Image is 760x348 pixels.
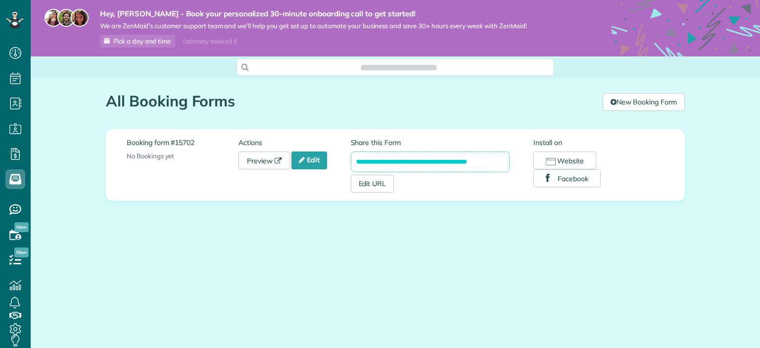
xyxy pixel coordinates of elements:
span: New [14,248,29,257]
div: I already booked it [177,35,243,48]
img: maria-72a9807cf96188c08ef61303f053569d2e2a8a1cde33d635c8a3ac13582a053d.jpg [45,9,62,27]
label: Install on [533,138,664,148]
span: No Bookings yet [127,152,174,160]
button: Facebook [533,169,601,187]
span: We are ZenMaid’s customer support team and we’ll help you get set up to automate your business an... [100,22,527,30]
a: Pick a day and time [100,35,175,48]
label: Actions [238,138,350,148]
span: Search ZenMaid… [371,62,427,72]
button: Website [533,151,596,169]
strong: Hey, [PERSON_NAME] - Book your personalized 30-minute onboarding call to get started! [100,9,527,19]
a: Edit URL [351,175,394,193]
a: Preview [238,151,290,169]
a: New Booking Form [603,93,685,111]
span: Pick a day and time [113,37,171,45]
a: Edit [291,151,327,169]
label: Share this Form [351,138,510,148]
img: jorge-587dff0eeaa6aab1f244e6dc62b8924c3b6ad411094392a53c71c6c4a576187d.jpg [57,9,75,27]
label: Booking form #15702 [127,138,238,148]
span: New [14,222,29,232]
h1: All Booking Forms [106,93,595,109]
img: michelle-19f622bdf1676172e81f8f8fba1fb50e276960ebfe0243fe18214015130c80e4.jpg [71,9,89,27]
